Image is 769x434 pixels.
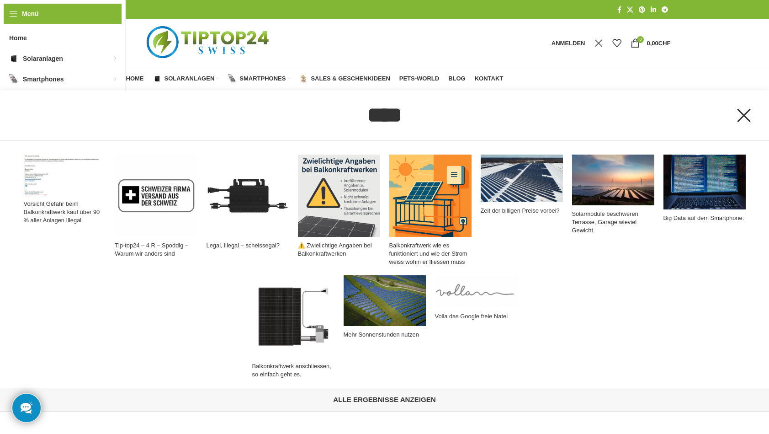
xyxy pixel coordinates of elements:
span: Kontakt [475,75,504,82]
a: Home [126,70,144,88]
a: Big Data auf dem Smartphone: [659,150,750,271]
img: Smartphones [9,75,18,84]
a: Solaranlagen [153,70,219,88]
a: Balkonkraftwerk anschliessen, so einfach geht es. [248,271,339,383]
img: Smartphones [228,75,236,83]
span: Smartphones [239,75,286,82]
a: Suchformular schließen [721,92,767,138]
div: Meine Wunschliste [608,34,626,52]
a: Legal, illegal – scheissegal? [202,150,293,271]
a: X Social Link [624,4,636,16]
a: Tip-top24 – 4 R – Spoddig – Warum wir anders sind [111,150,202,271]
a: Kontakt [475,70,504,88]
span: CHF [658,40,671,47]
a: Pets-World [399,70,439,88]
span: Smartphones [23,71,64,87]
a: Mehr Sonnenstunden nutzen [339,271,430,383]
a: Pinterest Social Link [636,4,648,16]
bdi: 0,00 [647,40,670,47]
a: Blog [448,70,466,88]
span: Pets-World [399,75,439,82]
a: ⚠️ Zwielichtige Angaben bei Balkonkraftwerken [293,150,385,271]
a: Facebook Social Link [615,4,624,16]
span: Blog [448,75,466,82]
div: Hauptnavigation [122,70,508,88]
a: Vorsicht Gefahr beim Balkonkraftwerk kauf über 90 % aller Anlagen Illegal [19,150,111,271]
span: Sales & Geschenkideen [311,75,390,82]
span: Menü [22,9,39,19]
span: Solaranlagen [164,75,215,82]
a: Volla das Google freie Natel [430,271,522,383]
span: 0 [637,36,644,43]
span: Home [126,75,144,82]
span: Solaranlagen [23,50,63,67]
a: Logo der Website [126,39,292,46]
input: Suche [46,90,723,140]
img: Solaranlagen [153,75,161,83]
img: Sales & Geschenkideen [299,75,308,83]
a: Balkonkraftwerk wie es funktioniert und wie der Strom weiss wohin er fliessen muss [385,150,476,271]
a: Telegram Social Link [659,4,671,16]
span: Anmelden [552,40,585,46]
a: 0 0,00CHF [626,34,675,52]
a: Sales & Geschenkideen [299,70,390,88]
a: Anmelden [547,34,590,52]
a: LinkedIn Social Link [648,4,659,16]
span: Home [9,30,27,46]
a: Solarmodule beschweren Terrasse, Garage wieviel Gewicht [567,150,659,271]
a: Smartphones [228,70,290,88]
a: Suche [589,34,608,52]
a: Zeit der billigen Preise vorbei? [476,150,567,271]
img: Solaranlagen [9,54,18,63]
